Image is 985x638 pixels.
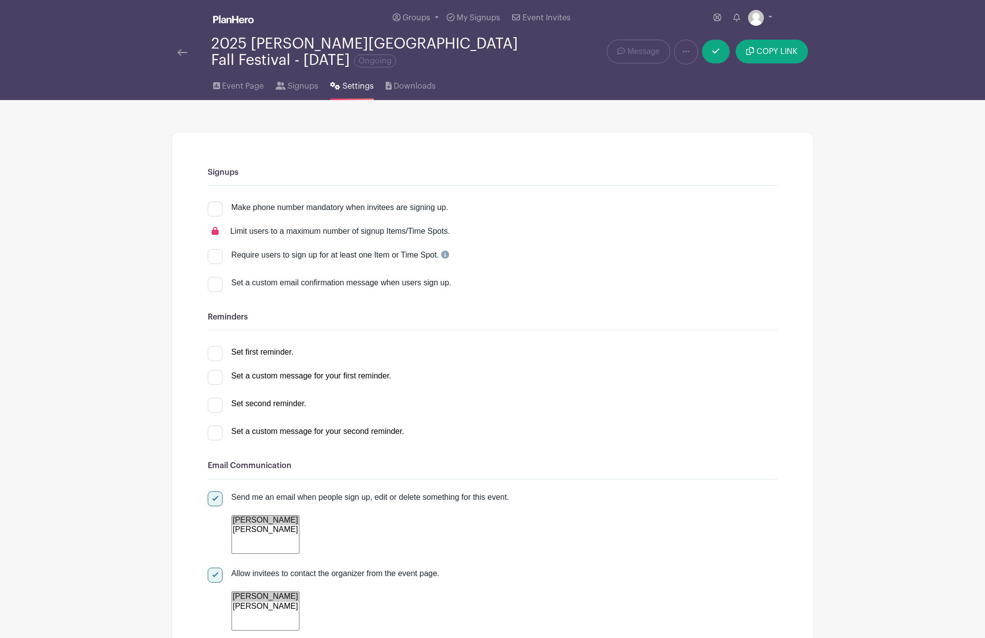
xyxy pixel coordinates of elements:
[232,346,293,358] div: Set first reminder.
[232,592,299,601] option: [PERSON_NAME]
[276,68,318,100] a: Signups
[607,40,670,63] a: Message
[354,54,396,67] span: Ongoing
[232,202,449,213] div: Make phone number mandatory when invitees are signing up.
[522,14,571,22] span: Event Invites
[232,277,778,289] div: Set a custom email confirmation message when users sign up.
[208,461,778,471] h6: Email Communication
[177,49,187,56] img: back-arrow-29a5d9b10d5bd6ae65dc969a981735edf675c4d7a1fe02e03b50dbd4ba3cdb55.svg
[208,399,306,408] a: Set second reminder.
[736,40,808,63] button: COPY LINK
[232,425,405,437] div: Set a custom message for your second reminder.
[756,48,798,55] span: COPY LINK
[232,602,299,611] option: [PERSON_NAME]
[232,516,299,525] option: [PERSON_NAME]
[208,313,778,322] h6: Reminders
[222,80,264,92] span: Event Page
[213,15,254,23] img: logo_white-6c42ec7e38ccf1d336a20a19083b03d10ae64f83f12c07503d8b9e83406b4c7d.svg
[748,10,764,26] img: default-ce2991bfa6775e67f084385cd625a349d9dcbb7a52a09fb2fda1e96e2d18dcdb.png
[232,370,392,382] div: Set a custom message for your first reminder.
[288,80,318,92] span: Signups
[208,427,405,435] a: Set a custom message for your second reminder.
[208,168,778,177] h6: Signups
[231,225,450,237] div: Limit users to a maximum number of signup Items/Time Spots.
[403,14,430,22] span: Groups
[386,68,436,100] a: Downloads
[213,68,264,100] a: Event Page
[628,46,660,57] span: Message
[330,68,373,100] a: Settings
[232,525,299,534] option: [PERSON_NAME]
[208,348,293,356] a: Set first reminder.
[232,398,306,410] div: Set second reminder.
[232,491,778,503] div: Send me an email when people sign up, edit or delete something for this event.
[232,249,449,261] div: Require users to sign up for at least one Item or Time Spot.
[211,36,532,68] div: 2025 [PERSON_NAME][GEOGRAPHIC_DATA] Fall Festival - [DATE]
[232,568,778,580] div: Allow invitees to contact the organizer from the event page.
[208,372,392,380] a: Set a custom message for your first reminder.
[343,80,374,92] span: Settings
[394,80,436,92] span: Downloads
[457,14,500,22] span: My Signups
